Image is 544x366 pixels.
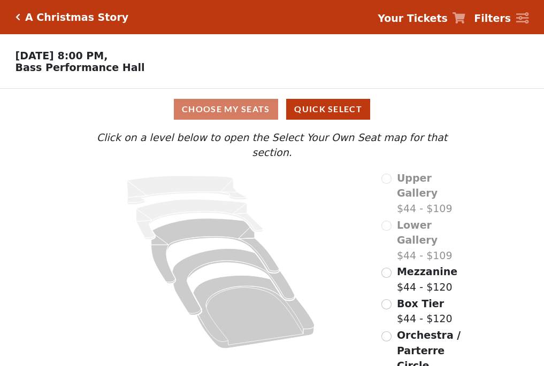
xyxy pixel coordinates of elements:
[397,298,444,309] span: Box Tier
[127,176,247,205] path: Upper Gallery - Seats Available: 0
[378,12,448,24] strong: Your Tickets
[286,99,370,120] button: Quick Select
[397,219,438,246] span: Lower Gallery
[397,296,453,326] label: $44 - $120
[474,11,528,26] a: Filters
[397,264,457,294] label: $44 - $120
[378,11,465,26] a: Your Tickets
[194,275,315,348] path: Orchestra / Parterre Circle - Seats Available: 179
[397,217,469,263] label: $44 - $109
[136,199,263,239] path: Lower Gallery - Seats Available: 0
[16,13,20,21] a: Click here to go back to filters
[397,172,438,199] span: Upper Gallery
[75,130,468,160] p: Click on a level below to open the Select Your Own Seat map for that section.
[397,266,457,277] span: Mezzanine
[397,170,469,216] label: $44 - $109
[474,12,511,24] strong: Filters
[25,11,128,24] h5: A Christmas Story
